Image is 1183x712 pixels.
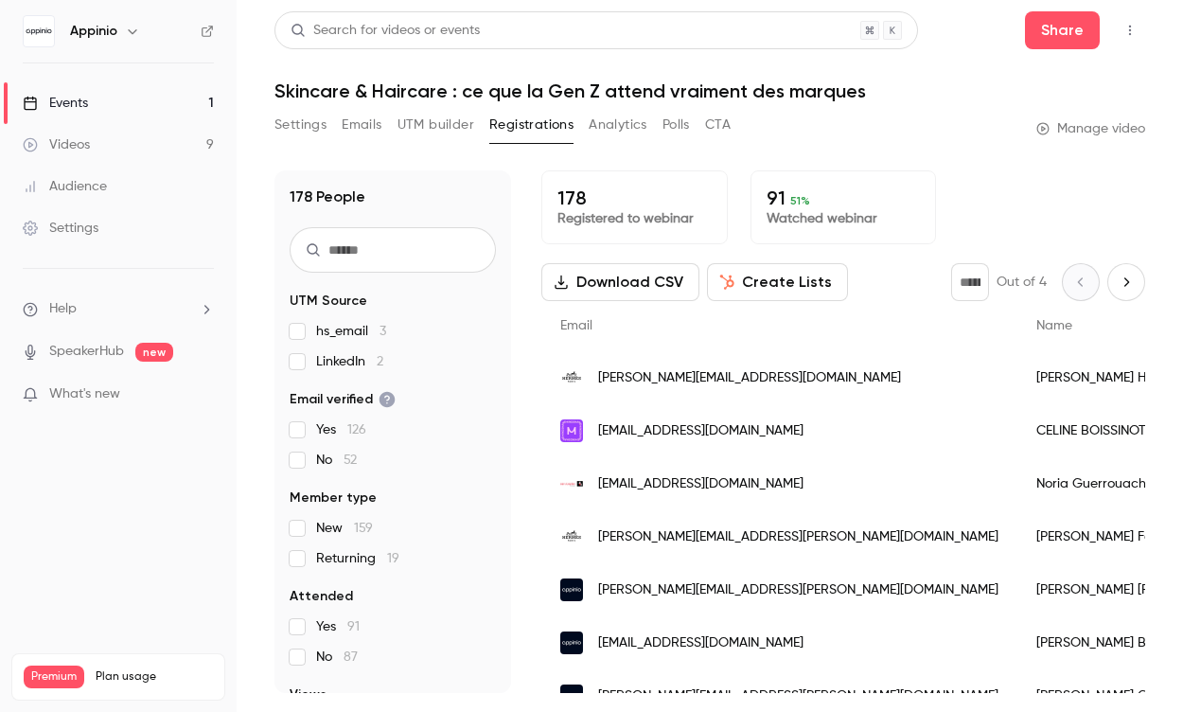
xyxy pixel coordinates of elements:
[24,666,84,688] span: Premium
[316,420,366,439] span: Yes
[377,355,383,368] span: 2
[316,549,399,568] span: Returning
[790,194,810,207] span: 51 %
[24,16,54,46] img: Appinio
[387,552,399,565] span: 19
[560,419,583,442] img: mindshareworld.com
[541,263,699,301] button: Download CSV
[23,219,98,238] div: Settings
[291,21,480,41] div: Search for videos or events
[598,686,998,706] span: [PERSON_NAME][EMAIL_ADDRESS][PERSON_NAME][DOMAIN_NAME]
[1025,11,1100,49] button: Share
[1107,263,1145,301] button: Next page
[191,386,214,403] iframe: Noticeable Trigger
[380,325,386,338] span: 3
[598,474,803,494] span: [EMAIL_ADDRESS][DOMAIN_NAME]
[49,299,77,319] span: Help
[354,522,373,535] span: 159
[274,110,327,140] button: Settings
[290,489,377,507] span: Member type
[598,527,998,547] span: [PERSON_NAME][EMAIL_ADDRESS][PERSON_NAME][DOMAIN_NAME]
[560,525,583,548] img: hermes.com
[560,481,583,488] img: house-of-communication.com
[347,423,366,436] span: 126
[397,110,474,140] button: UTM builder
[49,384,120,404] span: What's new
[560,685,583,707] img: appinio.com
[316,519,373,538] span: New
[70,22,117,41] h6: Appinio
[598,368,901,388] span: [PERSON_NAME][EMAIL_ADDRESS][DOMAIN_NAME]
[560,578,583,601] img: appinio.com
[344,650,358,664] span: 87
[589,110,647,140] button: Analytics
[23,135,90,154] div: Videos
[767,187,921,209] p: 91
[705,110,731,140] button: CTA
[274,80,1145,102] h1: Skincare & Haircare : ce que la Gen Z attend vraiment des marques
[135,343,173,362] span: new
[316,617,360,636] span: Yes
[290,390,396,409] span: Email verified
[290,186,365,208] h1: 178 People
[316,451,357,470] span: No
[23,94,88,113] div: Events
[49,342,124,362] a: SpeakerHub
[598,580,998,600] span: [PERSON_NAME][EMAIL_ADDRESS][PERSON_NAME][DOMAIN_NAME]
[316,352,383,371] span: LinkedIn
[1036,119,1145,138] a: Manage video
[662,110,690,140] button: Polls
[316,648,358,667] span: No
[560,319,592,332] span: Email
[23,177,107,196] div: Audience
[598,421,803,441] span: [EMAIL_ADDRESS][DOMAIN_NAME]
[489,110,574,140] button: Registrations
[557,209,712,228] p: Registered to webinar
[767,209,921,228] p: Watched webinar
[347,620,360,633] span: 91
[598,633,803,653] span: [EMAIL_ADDRESS][DOMAIN_NAME]
[290,587,353,606] span: Attended
[557,187,712,209] p: 178
[560,366,583,389] img: hermes.com
[290,685,327,704] span: Views
[290,292,367,311] span: UTM Source
[23,299,214,319] li: help-dropdown-opener
[316,322,386,341] span: hs_email
[96,669,213,685] span: Plan usage
[707,263,848,301] button: Create Lists
[560,632,583,654] img: appinio.com
[344,454,357,467] span: 52
[1036,319,1072,332] span: Name
[997,273,1047,292] p: Out of 4
[342,110,381,140] button: Emails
